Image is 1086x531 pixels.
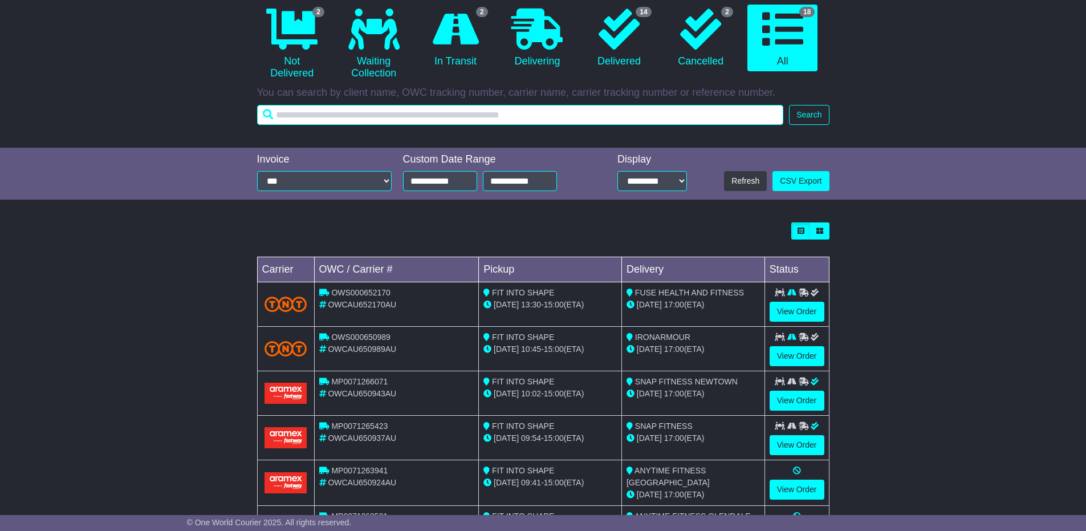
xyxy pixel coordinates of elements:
span: FIT INTO SHAPE [492,288,554,297]
div: - (ETA) [483,343,617,355]
span: 17:00 [664,490,684,499]
div: (ETA) [627,388,760,400]
div: (ETA) [627,489,760,501]
a: 2 Not Delivered [257,5,327,84]
span: 15:00 [544,433,564,443]
a: 14 Delivered [584,5,654,72]
span: 17:00 [664,389,684,398]
p: You can search by client name, OWC tracking number, carrier name, carrier tracking number or refe... [257,87,829,99]
span: SNAP FITNESS [635,421,693,431]
span: [DATE] [637,389,662,398]
span: [DATE] [637,490,662,499]
span: 15:00 [544,478,564,487]
a: 2 In Transit [420,5,490,72]
span: [DATE] [494,300,519,309]
a: View Order [770,302,824,322]
a: View Order [770,346,824,366]
span: 09:54 [521,433,541,443]
div: Invoice [257,153,392,166]
span: [DATE] [494,344,519,354]
button: Search [789,105,829,125]
a: CSV Export [772,171,829,191]
span: [DATE] [637,344,662,354]
div: (ETA) [627,432,760,444]
a: View Order [770,391,824,411]
span: OWCAU652170AU [328,300,396,309]
span: FIT INTO SHAPE [492,377,554,386]
div: - (ETA) [483,477,617,489]
span: FIT INTO SHAPE [492,466,554,475]
span: 09:41 [521,478,541,487]
a: 18 All [747,5,817,72]
div: Display [617,153,687,166]
span: © One World Courier 2025. All rights reserved. [187,518,352,527]
img: TNT_Domestic.png [265,341,307,356]
td: Status [764,257,829,282]
span: OWS000652170 [331,288,391,297]
a: Waiting Collection [339,5,409,84]
span: 15:00 [544,389,564,398]
div: - (ETA) [483,299,617,311]
td: Pickup [479,257,622,282]
div: (ETA) [627,299,760,311]
td: OWC / Carrier # [314,257,479,282]
span: [DATE] [494,478,519,487]
span: 14 [636,7,651,17]
span: 2 [476,7,488,17]
span: OWCAU650943AU [328,389,396,398]
img: Aramex.png [265,383,307,404]
a: 2 Cancelled [666,5,736,72]
div: (ETA) [627,343,760,355]
span: [DATE] [494,389,519,398]
span: [DATE] [494,433,519,443]
span: IRONARMOUR [635,333,690,342]
span: 18 [799,7,815,17]
span: [DATE] [637,433,662,443]
div: - (ETA) [483,432,617,444]
img: Aramex.png [265,427,307,448]
span: 10:45 [521,344,541,354]
div: - (ETA) [483,388,617,400]
span: FUSE HEALTH AND FITNESS [635,288,744,297]
span: ANYTIME FITNESS GLENDALE [634,512,751,521]
a: View Order [770,435,824,455]
span: MP0071263941 [331,466,388,475]
span: 15:00 [544,300,564,309]
span: MP0071263501 [331,512,388,521]
span: 17:00 [664,433,684,443]
span: [DATE] [637,300,662,309]
td: Delivery [621,257,764,282]
img: Aramex.png [265,472,307,493]
span: SNAP FITNESS NEWTOWN [635,377,738,386]
button: Refresh [724,171,767,191]
span: 2 [721,7,733,17]
span: ANYTIME FITNESS [GEOGRAPHIC_DATA] [627,466,710,487]
span: OWCAU650989AU [328,344,396,354]
span: FIT INTO SHAPE [492,421,554,431]
td: Carrier [257,257,314,282]
span: 2 [312,7,324,17]
a: Delivering [502,5,572,72]
span: OWCAU650937AU [328,433,396,443]
div: Custom Date Range [403,153,586,166]
span: FIT INTO SHAPE [492,333,554,342]
span: OWS000650989 [331,333,391,342]
span: 10:02 [521,389,541,398]
span: MP0071266071 [331,377,388,386]
span: 13:30 [521,300,541,309]
span: 15:00 [544,344,564,354]
span: 17:00 [664,300,684,309]
span: FIT INTO SHAPE [492,512,554,521]
a: View Order [770,480,824,500]
span: OWCAU650924AU [328,478,396,487]
img: TNT_Domestic.png [265,297,307,312]
span: 17:00 [664,344,684,354]
span: MP0071265423 [331,421,388,431]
